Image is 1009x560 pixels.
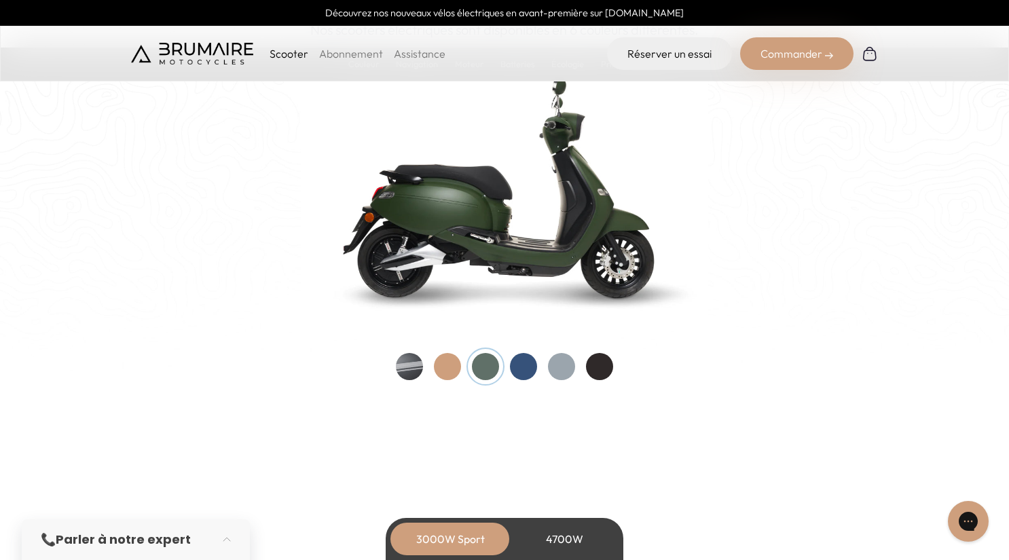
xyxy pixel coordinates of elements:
[510,523,619,555] div: 4700W
[396,523,504,555] div: 3000W Sport
[131,43,253,64] img: Brumaire Motocycles
[862,45,878,62] img: Panier
[740,37,854,70] div: Commander
[825,52,833,60] img: right-arrow-2.png
[270,45,308,62] p: Scooter
[607,37,732,70] a: Réserver un essai
[394,47,445,60] a: Assistance
[319,47,383,60] a: Abonnement
[941,496,995,546] iframe: Gorgias live chat messenger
